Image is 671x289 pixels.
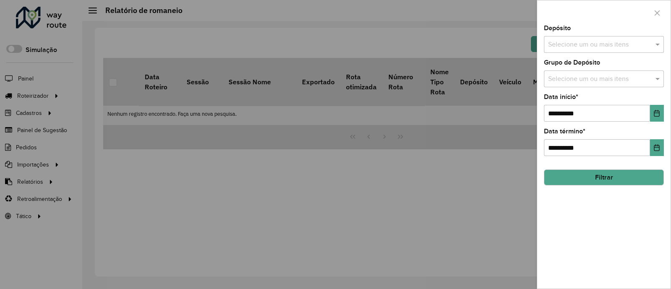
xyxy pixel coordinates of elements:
[544,126,585,136] label: Data término
[544,57,600,68] label: Grupo de Depósito
[650,105,664,122] button: Choose Date
[650,139,664,156] button: Choose Date
[544,92,578,102] label: Data início
[544,169,664,185] button: Filtrar
[544,23,571,33] label: Depósito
